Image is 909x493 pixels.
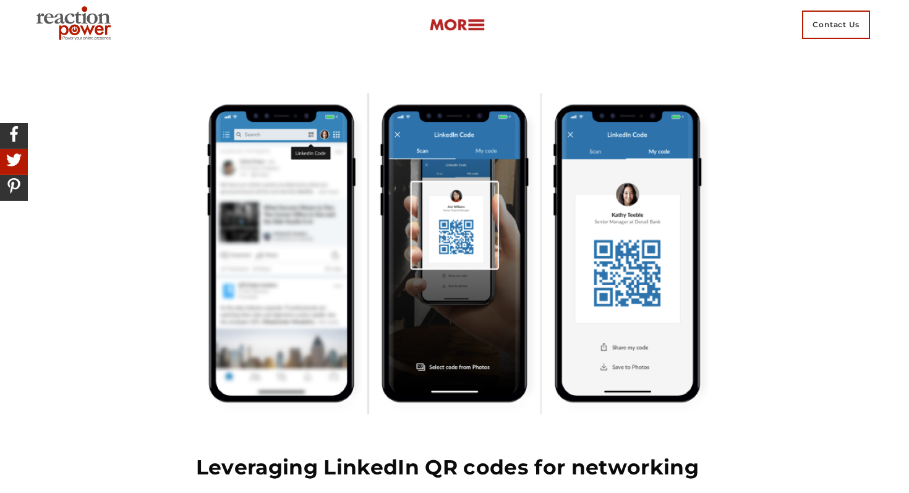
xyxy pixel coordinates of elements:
img: Share On Facebook [3,123,25,145]
span: Contact Us [802,11,870,39]
img: Share On Twitter [3,149,25,171]
img: Reactionpower | Digital Marketing Agency [31,2,121,47]
img: more-btn.png [429,18,485,32]
img: phone scanning the LinkedIn QR code [196,93,714,414]
img: Share On Pinterest [3,175,25,197]
h2: Leveraging LinkedIn QR codes for networking [196,455,714,480]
